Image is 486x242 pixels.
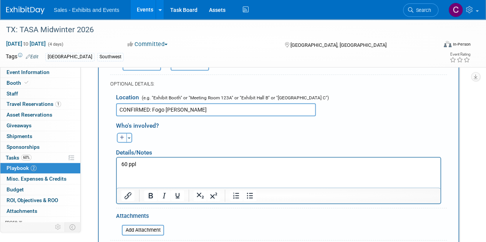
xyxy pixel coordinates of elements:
img: Christine Lurz [448,3,463,17]
img: ExhibitDay [6,7,45,14]
a: Giveaways [0,120,80,131]
div: Who's involved? [116,118,447,131]
button: Bullet list [243,190,256,201]
span: (e.g. "Exhibit Booth" or "Meeting Room 123A" or "Exhibit Hall B" or "[GEOGRAPHIC_DATA] C") [140,95,329,100]
a: ROI, Objectives & ROO [0,195,80,206]
span: Staff [7,91,18,97]
a: Playbook2 [0,163,80,173]
span: more [5,219,17,225]
span: Tasks [6,155,32,161]
span: Giveaways [7,122,32,128]
button: Italic [158,190,171,201]
span: (4 days) [47,42,63,47]
td: Personalize Event Tab Strip [51,222,65,232]
a: Asset Reservations [0,110,80,120]
i: Booth reservation complete [25,81,28,85]
span: Sponsorships [7,144,40,150]
span: 60% [21,155,32,160]
a: Search [403,3,438,17]
button: Insert/edit link [121,190,134,201]
span: Shipments [7,133,32,139]
span: Search [413,7,431,13]
span: [GEOGRAPHIC_DATA], [GEOGRAPHIC_DATA] [290,42,386,48]
div: Event Rating [450,53,470,56]
div: [GEOGRAPHIC_DATA] [45,53,95,61]
a: more [0,217,80,227]
a: Sponsorships [0,142,80,152]
span: Attachments [7,208,37,214]
iframe: Rich Text Area [117,158,440,188]
a: Edit [26,54,38,59]
td: Toggle Event Tabs [65,222,81,232]
button: Bold [144,190,157,201]
span: 1 [55,101,61,107]
span: Budget [7,186,24,193]
div: TX: TASA Midwinter 2026 [3,23,431,37]
div: OPTIONAL DETAILS: [110,81,447,87]
img: Format-Inperson.png [444,41,451,47]
button: Underline [171,190,184,201]
span: Location [116,94,139,101]
span: [DATE] [DATE] [6,40,46,47]
span: Misc. Expenses & Credits [7,176,66,182]
span: Travel Reservations [7,101,61,107]
span: Asset Reservations [7,112,52,118]
div: Details/Notes [116,143,441,157]
button: Numbered list [230,190,243,201]
span: Playbook [7,165,36,171]
a: Tasks60% [0,153,80,163]
a: Budget [0,184,80,195]
div: Southwest [97,53,124,61]
a: Attachments [0,206,80,216]
a: Shipments [0,131,80,142]
span: ROI, Objectives & ROO [7,197,58,203]
button: Committed [125,40,171,48]
span: 2 [31,165,36,171]
a: Event Information [0,67,80,77]
td: Tags [6,53,38,61]
div: In-Person [453,41,471,47]
span: Booth [7,80,30,86]
button: Subscript [194,190,207,201]
a: Misc. Expenses & Credits [0,174,80,184]
div: Attachments [116,212,164,222]
span: Sales - Exhibits and Events [54,7,119,13]
a: Travel Reservations1 [0,99,80,109]
a: Staff [0,89,80,99]
a: Booth [0,78,80,88]
button: Superscript [207,190,220,201]
div: Event Format [403,40,471,51]
span: Event Information [7,69,50,75]
span: to [22,41,30,47]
